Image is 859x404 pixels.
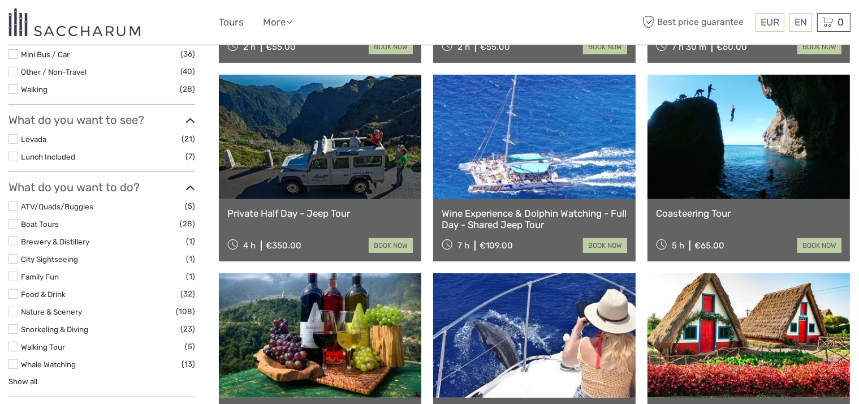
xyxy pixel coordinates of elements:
[227,208,413,219] a: Private Half Day - Jeep Tour
[21,135,46,144] a: Levada
[185,200,195,213] span: (5)
[797,40,841,54] a: book now
[789,13,812,32] div: EN
[21,290,66,299] a: Food & Drink
[8,180,195,194] h3: What do you want to do?
[480,42,510,52] div: €55.00
[16,20,128,29] p: We're away right now. Please check back later!
[21,85,48,94] a: Walking
[442,208,627,231] a: Wine Experience & Dolphin Watching - Full Day - Shared Jeep Tour
[182,132,195,145] span: (21)
[263,14,292,31] a: More
[583,40,627,54] a: book now
[182,358,195,371] span: (13)
[8,377,37,386] a: Show all
[180,83,195,96] span: (28)
[21,255,78,264] a: City Sightseeing
[672,240,684,251] span: 5 h
[180,65,195,78] span: (40)
[180,323,195,336] span: (23)
[180,287,195,300] span: (32)
[21,272,59,281] a: Family Fun
[480,240,513,251] div: €109.00
[180,217,195,230] span: (28)
[457,42,470,52] span: 2 h
[457,240,469,251] span: 7 h
[21,325,88,334] a: Snorkeling & Diving
[21,307,82,316] a: Nature & Scenery
[186,270,195,283] span: (1)
[219,14,244,31] a: Tours
[8,113,195,127] h3: What do you want to see?
[369,40,413,54] a: book now
[185,150,195,163] span: (7)
[21,152,75,161] a: Lunch Included
[176,305,195,318] span: (108)
[21,220,59,229] a: Boat Tours
[369,238,413,253] a: book now
[21,360,76,369] a: Whale Watching
[180,48,195,61] span: (36)
[716,42,747,52] div: €60.00
[694,240,724,251] div: €65.00
[21,237,89,246] a: Brewery & Distillery
[243,240,256,251] span: 4 h
[21,202,93,211] a: ATV/Quads/Buggies
[21,342,65,351] a: Walking Tour
[186,235,195,248] span: (1)
[672,42,706,52] span: 7 h 30 m
[243,42,256,52] span: 2 h
[186,252,195,265] span: (1)
[761,16,779,28] span: EUR
[656,208,841,219] a: Coasteering Tour
[185,340,195,353] span: (5)
[583,238,627,253] a: book now
[266,42,296,52] div: €55.00
[836,16,845,28] span: 0
[130,18,144,31] button: Open LiveChat chat widget
[21,67,87,76] a: Other / Non-Travel
[8,8,140,36] img: 3281-7c2c6769-d4eb-44b0-bed6-48b5ed3f104e_logo_small.png
[266,240,301,251] div: €350.00
[797,238,841,253] a: book now
[640,13,753,32] span: Best price guarantee
[21,50,70,59] a: Mini Bus / Car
